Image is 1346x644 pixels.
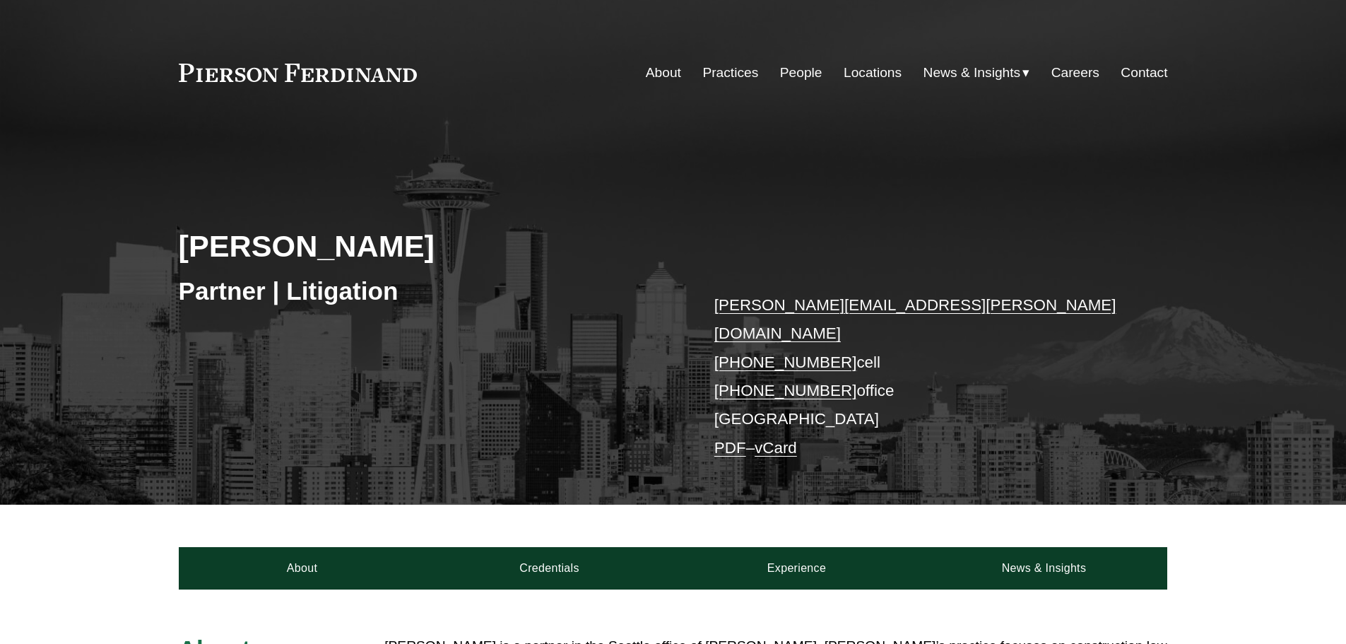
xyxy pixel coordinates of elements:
[426,547,673,590] a: Credentials
[673,547,921,590] a: Experience
[714,291,1126,462] p: cell office [GEOGRAPHIC_DATA] –
[1121,59,1167,86] a: Contact
[179,228,673,264] h2: [PERSON_NAME]
[1051,59,1099,86] a: Careers
[920,547,1167,590] a: News & Insights
[179,276,673,307] h3: Partner | Litigation
[780,59,822,86] a: People
[714,296,1116,342] a: [PERSON_NAME][EMAIL_ADDRESS][PERSON_NAME][DOMAIN_NAME]
[844,59,902,86] a: Locations
[179,547,426,590] a: About
[923,59,1030,86] a: folder dropdown
[702,59,758,86] a: Practices
[714,439,746,457] a: PDF
[923,61,1021,86] span: News & Insights
[714,353,857,371] a: [PHONE_NUMBER]
[755,439,797,457] a: vCard
[714,382,857,399] a: [PHONE_NUMBER]
[646,59,681,86] a: About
